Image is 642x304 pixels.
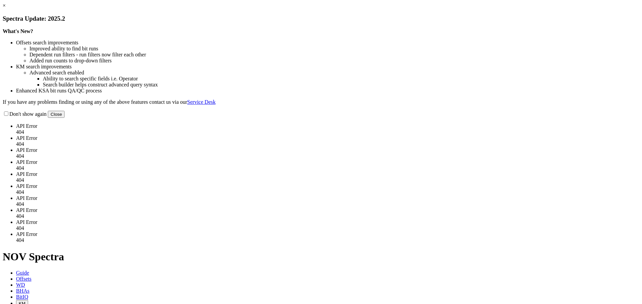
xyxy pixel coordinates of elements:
[3,28,33,34] strong: What's New?
[29,46,639,52] li: Improved ability to find bit runs
[16,282,25,288] span: WD
[16,171,37,183] span: API Error 404
[16,294,28,300] span: BitIQ
[16,135,37,147] span: API Error 404
[29,70,639,76] li: Advanced search enabled
[16,288,29,294] span: BHAs
[16,207,37,219] span: API Error 404
[3,111,46,117] label: Don't show again
[3,251,639,263] h1: NOV Spectra
[16,159,37,171] span: API Error 404
[16,219,37,231] span: API Error 404
[4,111,8,116] input: Don't show again
[3,99,639,105] p: If you have any problems finding or using any of the above features contact us via our
[16,195,37,207] span: API Error 404
[29,58,639,64] li: Added run counts to drop-down filters
[43,82,639,88] li: Search builder helps construct advanced query syntax
[3,3,6,8] a: ×
[16,88,639,94] li: Enhanced KSA bit runs QA/QC process
[48,111,65,118] button: Close
[16,231,37,243] span: API Error 404
[16,40,639,46] li: Offsets search improvements
[16,123,37,135] span: API Error 404
[16,147,37,159] span: API Error 404
[16,64,639,70] li: KM search improvements
[43,76,639,82] li: Ability to search specific fields i.e. Operator
[187,99,216,105] a: Service Desk
[16,276,31,282] span: Offsets
[16,270,29,276] span: Guide
[29,52,639,58] li: Dependent run filters - run filters now filter each other
[3,15,639,22] h3: Spectra Update: 2025.2
[16,183,37,195] span: API Error 404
